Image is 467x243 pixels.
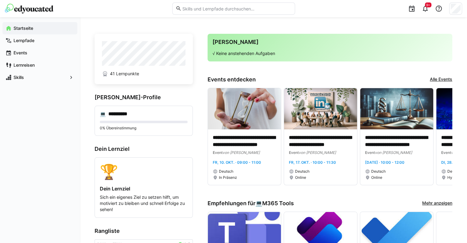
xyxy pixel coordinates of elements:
[95,228,193,234] h3: Rangliste
[100,126,188,131] p: 0% Übereinstimmung
[262,200,294,207] span: M365 Tools
[212,50,447,57] p: √ Keine anstehenden Aufgaben
[100,194,188,213] p: Sich ein eigenes Ziel zu setzen hilft, um motiviert zu bleiben und schnell Erfolge zu sehen!
[375,150,412,155] span: von [PERSON_NAME]
[441,150,451,155] span: Event
[447,175,459,180] span: Hybrid
[447,169,462,174] span: Deutsch
[284,88,357,129] img: image
[181,6,291,11] input: Skills und Lernpfade durchsuchen…
[95,146,193,152] h3: Dein Lernziel
[208,88,281,129] img: image
[208,76,256,83] h3: Events entdecken
[289,160,336,165] span: Fr, 17. Okt. · 10:00 - 11:30
[213,160,261,165] span: Fr, 10. Okt. · 09:00 - 11:00
[213,150,223,155] span: Event
[100,186,188,192] h4: Dein Lernziel
[295,169,309,174] span: Deutsch
[365,150,375,155] span: Event
[295,175,306,180] span: Online
[110,71,139,77] span: 41 Lernpunkte
[289,150,299,155] span: Event
[371,169,386,174] span: Deutsch
[95,94,193,101] h3: [PERSON_NAME]-Profile
[219,175,237,180] span: In Präsenz
[100,111,106,117] div: 💻️
[100,163,188,181] div: 🏆
[371,175,382,180] span: Online
[360,88,433,129] img: image
[426,3,430,7] span: 9+
[219,169,233,174] span: Deutsch
[422,200,452,207] a: Mehr anzeigen
[255,200,294,207] div: 💻️
[430,76,452,83] a: Alle Events
[299,150,336,155] span: von [PERSON_NAME]
[208,200,294,207] h3: Empfehlungen für
[223,150,260,155] span: von [PERSON_NAME]
[212,39,447,45] h3: [PERSON_NAME]
[365,160,404,165] span: [DATE] · 10:00 - 12:00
